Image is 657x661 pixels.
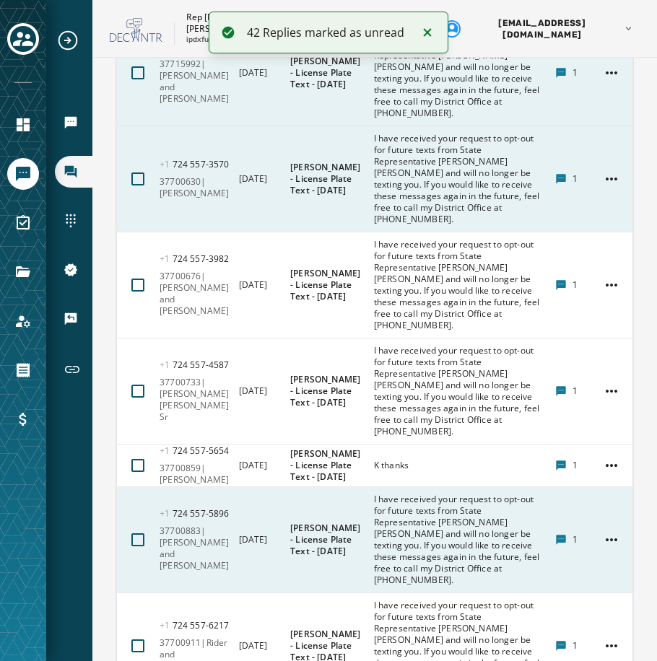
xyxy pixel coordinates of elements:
a: Navigate to Billing [7,403,39,435]
span: 1 [573,173,578,185]
span: I have received your request to opt-out for future texts from State Representative [PERSON_NAME] ... [374,345,546,437]
span: [DATE] [239,172,268,185]
span: [PERSON_NAME] - License Plate Text - [DATE] [290,522,365,557]
div: 42 Replies marked as unread [247,24,407,41]
span: +1 [160,619,173,631]
p: Rep [PERSON_NAME] [PERSON_NAME] [186,12,331,35]
span: 37700676|[PERSON_NAME] and [PERSON_NAME] [160,271,229,317]
a: Navigate to Broadcasts [55,107,92,139]
span: 37700859|[PERSON_NAME] [160,463,229,486]
span: 724 557 - 3982 [160,253,229,265]
span: [DATE] [239,639,268,652]
p: ipdxfu94 [186,35,218,45]
span: K thanks [374,460,409,471]
span: [DATE] [239,385,268,397]
span: 1 [573,67,578,79]
span: [DATE] [239,459,268,471]
a: Navigate to Keywords & Responders [55,303,92,335]
span: [DATE] [239,533,268,546]
span: 37700883|[PERSON_NAME] and [PERSON_NAME] [160,525,229,572]
span: [PERSON_NAME] - License Plate Text - [DATE] [290,268,365,302]
span: 724 557 - 3570 [160,158,229,170]
span: [PERSON_NAME] - License Plate Text - [DATE] [290,448,365,483]
a: Navigate to 10DLC Registration [55,254,92,286]
span: [DATE] [239,279,268,291]
span: 724 557 - 5654 [160,445,229,457]
a: Navigate to Orders [7,354,39,386]
a: Navigate to Home [7,109,39,141]
span: 1 [573,279,578,291]
span: I have received your request to opt-out for future texts from State Representative [PERSON_NAME] ... [374,133,546,225]
span: 724 557 - 4587 [160,359,229,371]
a: Navigate to Sending Numbers [55,205,92,237]
a: Navigate to Messaging [7,158,39,190]
button: User settings [438,12,640,46]
span: +1 [160,253,173,265]
span: 1 [573,385,578,397]
a: Navigate to Inbox [55,156,92,188]
span: 37715992|[PERSON_NAME] and [PERSON_NAME] [160,58,229,105]
a: Navigate to Short Links [55,352,92,387]
span: [PERSON_NAME] - License Plate Text - [DATE] [290,374,365,408]
span: [PERSON_NAME] - License Plate Text - [DATE] [290,162,365,196]
span: 1 [573,640,578,652]
a: Navigate to Surveys [7,207,39,239]
span: +1 [160,445,173,457]
span: [EMAIL_ADDRESS][DOMAIN_NAME] [466,17,617,40]
span: [DATE] [239,66,268,79]
button: Expand sub nav menu [56,29,91,52]
span: +1 [160,158,173,170]
span: I have received your request to opt-out for future texts from State Representative [PERSON_NAME] ... [374,239,546,331]
span: 1 [573,534,578,546]
span: I have received your request to opt-out for future texts from State Representative [PERSON_NAME] ... [374,27,546,119]
span: 37700733|[PERSON_NAME] [PERSON_NAME] Sr [160,377,229,423]
span: I have received your request to opt-out for future texts from State Representative [PERSON_NAME] ... [374,494,546,586]
button: Toggle account select drawer [7,23,39,55]
span: +1 [160,507,173,520]
span: 37700630|[PERSON_NAME] [160,176,229,199]
span: 724 557 - 6217 [160,619,229,631]
a: Navigate to Files [7,256,39,288]
span: [PERSON_NAME] - License Plate Text - [DATE] [290,56,365,90]
a: Navigate to Account [7,305,39,337]
span: 1 [573,460,578,471]
span: 724 557 - 5896 [160,507,229,520]
span: +1 [160,359,173,371]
